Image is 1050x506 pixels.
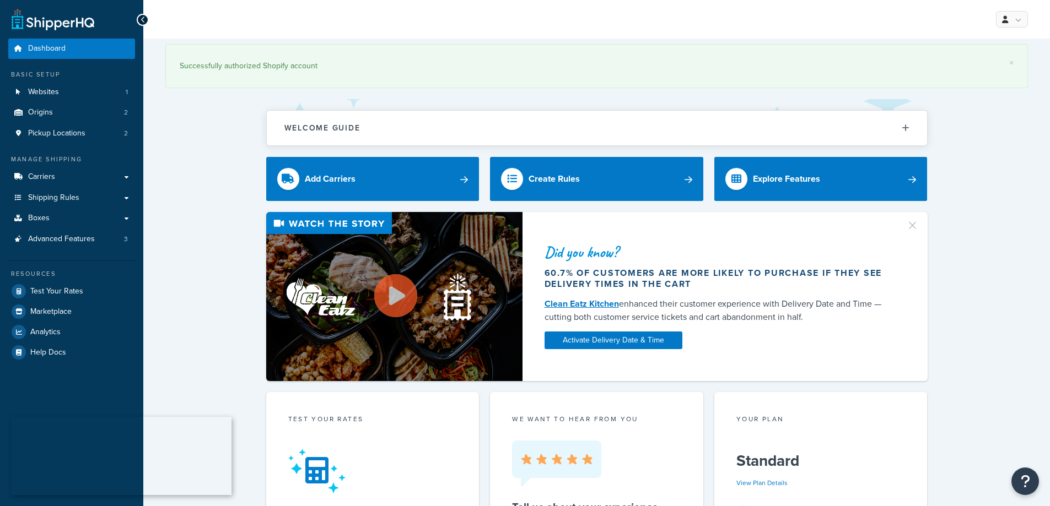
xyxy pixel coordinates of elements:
div: Basic Setup [8,70,135,79]
div: Add Carriers [305,171,356,187]
div: Test your rates [288,414,457,427]
h2: Welcome Guide [284,124,360,132]
div: Did you know? [545,244,893,260]
h5: Standard [736,452,906,470]
span: 2 [124,108,128,117]
span: Advanced Features [28,235,95,244]
a: Test Your Rates [8,281,135,301]
a: Origins2 [8,102,135,123]
a: Shipping Rules [8,188,135,208]
div: Explore Features [753,171,820,187]
li: Pickup Locations [8,123,135,144]
li: Advanced Features [8,229,135,249]
img: Video thumbnail [266,212,523,381]
a: Dashboard [8,39,135,59]
span: Boxes [28,214,50,223]
span: Dashboard [28,44,66,53]
a: Websites1 [8,82,135,102]
a: Marketplace [8,302,135,322]
span: Origins [28,108,53,117]
span: Websites [28,88,59,97]
div: Resources [8,269,135,279]
span: Analytics [30,328,61,337]
span: 3 [124,235,128,244]
span: 1 [126,88,128,97]
li: Origins [8,102,135,123]
a: Carriers [8,167,135,187]
div: enhanced their customer experience with Delivery Date and Time — cutting both customer service ti... [545,297,893,324]
span: Carriers [28,172,55,182]
div: Create Rules [529,171,580,187]
a: Explore Features [714,157,928,201]
span: Shipping Rules [28,193,79,203]
span: 2 [124,129,128,138]
a: Activate Delivery Date & Time [545,331,682,349]
span: Marketplace [30,307,72,317]
span: Pickup Locations [28,129,85,138]
a: × [1009,58,1014,67]
div: 60.7% of customers are more likely to purchase if they see delivery times in the cart [545,268,893,290]
a: View Plan Details [736,478,788,488]
a: Create Rules [490,157,703,201]
a: Analytics [8,322,135,342]
a: Advanced Features3 [8,229,135,249]
a: Clean Eatz Kitchen [545,297,619,310]
div: Successfully authorized Shopify account [180,58,1014,74]
button: Open Resource Center [1011,467,1039,495]
a: Add Carriers [266,157,480,201]
a: Help Docs [8,342,135,362]
span: Help Docs [30,348,66,357]
li: Websites [8,82,135,102]
div: Manage Shipping [8,155,135,164]
div: Your Plan [736,414,906,427]
a: Pickup Locations2 [8,123,135,144]
button: Welcome Guide [267,111,927,145]
span: Test Your Rates [30,287,83,296]
a: Boxes [8,208,135,228]
p: we want to hear from you [512,414,681,424]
